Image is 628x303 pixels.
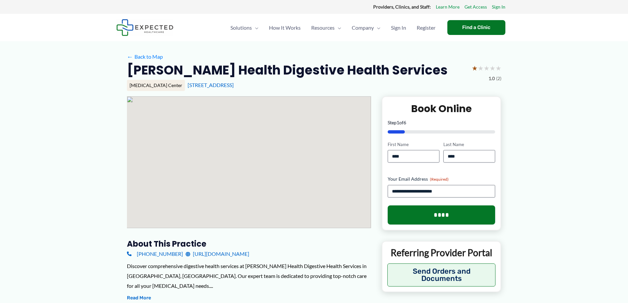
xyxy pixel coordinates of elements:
[411,16,441,39] a: Register
[387,247,496,258] p: Referring Provider Portal
[127,80,185,91] div: [MEDICAL_DATA] Center
[116,19,173,36] img: Expected Healthcare Logo - side, dark font, small
[387,263,496,287] button: Send Orders and Documents
[464,3,487,11] a: Get Access
[127,53,133,60] span: ←
[417,16,435,39] span: Register
[264,16,306,39] a: How It Works
[472,62,478,74] span: ★
[436,3,460,11] a: Learn More
[127,52,163,62] a: ←Back to Map
[388,176,495,182] label: Your Email Address
[490,62,495,74] span: ★
[404,120,406,125] span: 6
[430,177,449,182] span: (Required)
[391,16,406,39] span: Sign In
[492,3,505,11] a: Sign In
[186,249,249,259] a: [URL][DOMAIN_NAME]
[397,120,399,125] span: 1
[127,62,448,78] h2: [PERSON_NAME] Health Digestive Health Services
[127,294,151,302] button: Read More
[352,16,374,39] span: Company
[388,102,495,115] h2: Book Online
[188,82,234,88] a: [STREET_ADDRESS]
[127,239,371,249] h3: About this practice
[495,62,501,74] span: ★
[127,261,371,290] div: Discover comprehensive digestive health services at [PERSON_NAME] Health Digestive Health Service...
[388,141,439,148] label: First Name
[127,249,183,259] a: [PHONE_NUMBER]
[447,20,505,35] a: Find a Clinic
[478,62,484,74] span: ★
[374,16,380,39] span: Menu Toggle
[484,62,490,74] span: ★
[225,16,264,39] a: SolutionsMenu Toggle
[489,74,495,83] span: 1.0
[252,16,258,39] span: Menu Toggle
[388,120,495,125] p: Step of
[306,16,346,39] a: ResourcesMenu Toggle
[346,16,386,39] a: CompanyMenu Toggle
[386,16,411,39] a: Sign In
[373,4,431,10] strong: Providers, Clinics, and Staff:
[230,16,252,39] span: Solutions
[335,16,341,39] span: Menu Toggle
[443,141,495,148] label: Last Name
[269,16,301,39] span: How It Works
[311,16,335,39] span: Resources
[496,74,501,83] span: (2)
[225,16,441,39] nav: Primary Site Navigation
